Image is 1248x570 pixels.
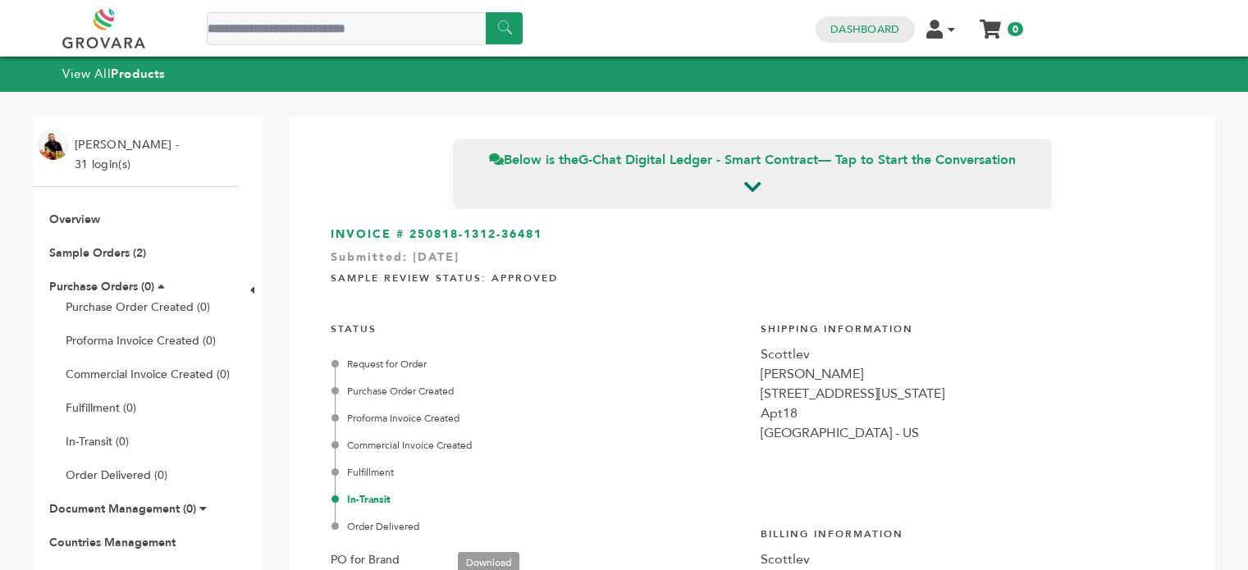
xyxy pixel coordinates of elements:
[62,66,166,82] a: View AllProducts
[1008,22,1023,36] span: 0
[981,15,1000,32] a: My Cart
[761,344,1174,364] div: Scottlev
[830,22,899,37] a: Dashboard
[49,535,176,550] a: Countries Management
[761,549,1174,569] div: Scottlev
[66,400,136,416] a: Fulfillment (0)
[578,151,818,169] strong: G-Chat Digital Ledger - Smart Contract
[335,357,744,372] div: Request for Order
[335,465,744,480] div: Fulfillment
[66,367,230,382] a: Commercial Invoice Created (0)
[489,151,1016,169] span: Below is the — Tap to Start the Conversation
[761,310,1174,344] h4: Shipping Information
[207,12,523,45] input: Search a product or brand...
[66,467,167,483] a: Order Delivered (0)
[66,434,129,449] a: In-Transit (0)
[761,364,1174,384] div: [PERSON_NAME]
[335,384,744,399] div: Purchase Order Created
[335,492,744,507] div: In-Transit
[49,279,154,294] a: Purchase Orders (0)
[75,135,183,175] li: [PERSON_NAME] - 31 login(s)
[66,333,216,349] a: Proforma Invoice Created (0)
[331,249,1174,274] div: Submitted: [DATE]
[331,310,744,344] h4: STATUS
[331,259,1174,294] h4: Sample Review Status: Approved
[335,411,744,426] div: Proforma Invoice Created
[49,212,100,227] a: Overview
[331,226,1174,243] h3: INVOICE # 250818-1312-36481
[49,501,196,517] a: Document Management (0)
[761,515,1174,549] h4: Billing Information
[761,404,1174,423] div: Apt18
[111,66,165,82] strong: Products
[49,245,146,261] a: Sample Orders (2)
[331,550,400,570] label: PO for Brand
[761,384,1174,404] div: [STREET_ADDRESS][US_STATE]
[761,423,1174,443] div: [GEOGRAPHIC_DATA] - US
[335,519,744,534] div: Order Delivered
[335,438,744,453] div: Commercial Invoice Created
[66,299,210,315] a: Purchase Order Created (0)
